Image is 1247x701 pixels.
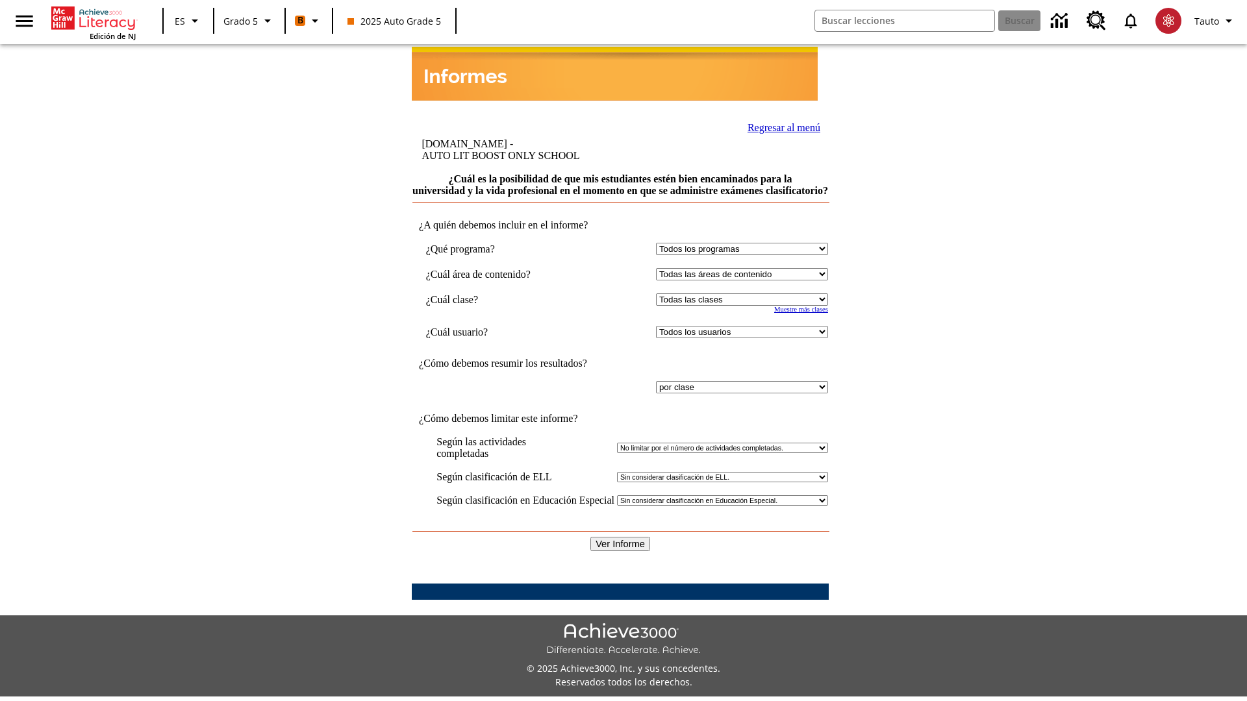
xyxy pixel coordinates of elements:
span: B [297,12,303,29]
input: Ver Informe [590,537,650,551]
img: avatar image [1155,8,1181,34]
a: Centro de información [1043,3,1079,39]
a: Muestre más clases [774,306,828,313]
button: Escoja un nuevo avatar [1148,4,1189,38]
td: Según clasificación en Educación Especial [436,495,614,506]
span: Edición de NJ [90,31,136,41]
span: Grado 5 [223,14,258,28]
input: Buscar campo [815,10,994,31]
img: Achieve3000 Differentiate Accelerate Achieve [546,623,701,656]
td: ¿Cómo debemos limitar este informe? [412,413,828,424]
img: header [412,47,818,101]
span: 2025 Auto Grade 5 [347,14,441,28]
span: Tauto [1194,14,1219,28]
a: Regresar al menú [748,122,820,133]
nobr: AUTO LIT BOOST ONLY SCHOOL [422,150,579,161]
button: Perfil/Configuración [1189,9,1242,32]
div: Portada [51,4,136,41]
button: Boost El color de la clase es anaranjado. Cambiar el color de la clase. [290,9,328,32]
td: [DOMAIN_NAME] - [422,138,666,162]
button: Grado: Grado 5, Elige un grado [218,9,281,32]
td: ¿Qué programa? [426,243,575,255]
nobr: ¿Cuál área de contenido? [426,269,531,280]
button: Abrir el menú lateral [5,2,44,40]
td: ¿A quién debemos incluir en el informe? [412,219,828,231]
a: Centro de recursos, Se abrirá en una pestaña nueva. [1079,3,1114,38]
span: ES [175,14,185,28]
button: Lenguaje: ES, Selecciona un idioma [168,9,209,32]
a: Notificaciones [1114,4,1148,38]
td: ¿Cuál clase? [426,293,575,306]
td: ¿Cómo debemos resumir los resultados? [412,358,828,369]
a: ¿Cuál es la posibilidad de que mis estudiantes estén bien encaminados para la universidad y la vi... [412,173,828,196]
td: Según clasificación de ELL [436,471,614,483]
td: Según las actividades completadas [436,436,614,460]
td: ¿Cuál usuario? [426,326,575,338]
